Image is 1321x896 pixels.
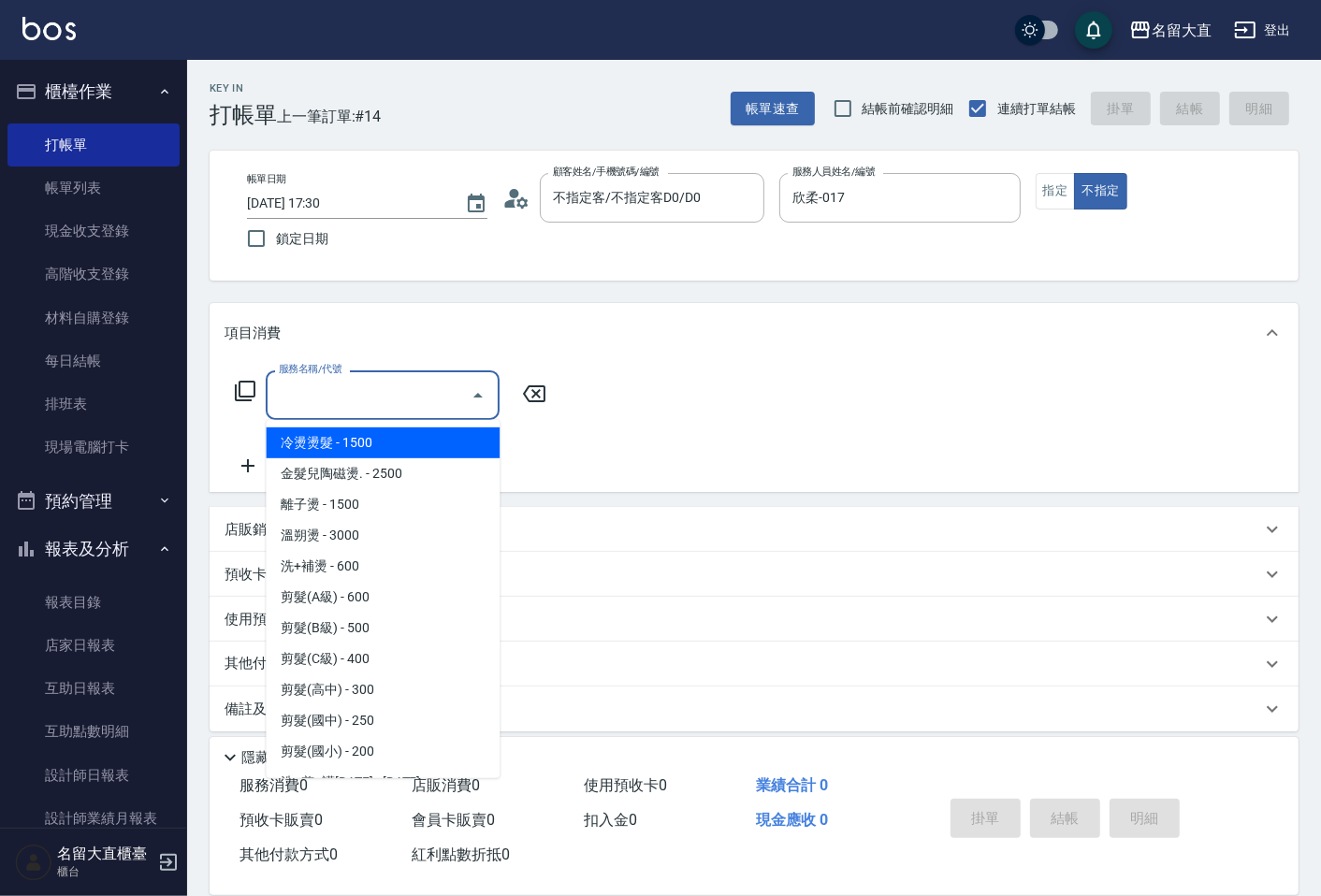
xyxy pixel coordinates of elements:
button: 登出 [1227,13,1299,48]
span: 使用預收卡 0 [584,776,667,794]
button: 報表及分析 [7,525,180,573]
span: 剪髮(國小) - 200 [266,736,500,767]
a: 每日結帳 [7,340,180,383]
button: 櫃檯作業 [7,67,180,116]
p: 隱藏業績明細 [241,748,326,768]
button: 不指定 [1074,173,1126,210]
a: 報表目錄 [7,581,180,624]
span: 金髮兒陶磁燙. - 2500 [266,458,500,489]
div: 備註及來源 [210,686,1299,731]
a: 設計師日報表 [7,754,180,797]
span: 剪髮(高中) - 300 [266,674,500,705]
span: 剪髮(B級) - 500 [266,613,500,643]
a: 帳單列表 [7,166,180,210]
a: 高階收支登錄 [7,253,180,296]
p: 店販銷售 [225,520,281,540]
span: 洗+補燙 - 600 [266,551,500,582]
span: 鎖定日期 [276,229,328,249]
span: 洗+剪+護[DATE] - [DATE] [266,767,500,798]
img: Logo [22,17,76,40]
p: 其他付款方式 [225,654,397,674]
img: Person [15,844,52,881]
span: 離子燙 - 1500 [266,489,500,520]
a: 材料自購登錄 [7,296,180,340]
span: 連續打單結帳 [997,99,1076,119]
span: 現金應收 0 [756,811,828,829]
div: 名留大直 [1152,19,1212,42]
label: 顧客姓名/手機號碼/編號 [553,165,660,179]
span: 上一筆訂單:#14 [277,105,382,128]
span: 剪髮(A級) - 600 [266,582,500,613]
h2: Key In [210,82,277,94]
div: 店販銷售 [210,507,1299,552]
button: 帳單速查 [731,92,815,126]
span: 冷燙燙髮 - 1500 [266,427,500,458]
div: 預收卡販賣 [210,552,1299,597]
span: 扣入金 0 [584,811,637,829]
button: Choose date, selected date is 2025-08-20 [454,181,499,226]
span: 剪髮(國中) - 250 [266,705,500,736]
p: 備註及來源 [225,700,295,719]
a: 互助日報表 [7,667,180,710]
a: 打帳單 [7,123,180,166]
a: 店家日報表 [7,624,180,667]
label: 服務名稱/代號 [279,362,341,376]
button: Close [463,381,493,411]
button: 指定 [1036,173,1076,210]
span: 預收卡販賣 0 [240,811,323,829]
span: 店販消費 0 [412,776,480,794]
p: 使用預收卡 [225,610,295,629]
h3: 打帳單 [210,102,277,128]
span: 紅利點數折抵 0 [412,845,510,863]
span: 溫朔燙 - 3000 [266,520,500,551]
label: 帳單日期 [247,172,286,186]
p: 預收卡販賣 [225,565,295,585]
span: 服務消費 0 [240,776,308,794]
a: 互助點數明細 [7,710,180,753]
a: 排班表 [7,383,180,426]
button: 名留大直 [1122,11,1219,50]
span: 其他付款方式 0 [240,845,338,863]
span: 剪髮(C級) - 400 [266,643,500,674]
p: 項目消費 [225,324,281,343]
div: 其他付款方式入金可用餘額: 0 [210,642,1299,686]
div: 使用預收卡 [210,597,1299,642]
label: 服務人員姓名/編號 [792,165,875,179]
input: YYYY/MM/DD hh:mm [247,188,446,219]
span: 結帳前確認明細 [863,99,954,119]
h5: 名留大直櫃臺 [57,845,152,863]
button: save [1075,11,1112,49]
div: 項目消費 [210,303,1299,363]
button: 預約管理 [7,477,180,526]
a: 現場電腦打卡 [7,426,180,469]
span: 業績合計 0 [756,776,828,794]
span: 會員卡販賣 0 [412,811,495,829]
a: 現金收支登錄 [7,210,180,253]
a: 設計師業績月報表 [7,797,180,840]
p: 櫃台 [57,863,152,880]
